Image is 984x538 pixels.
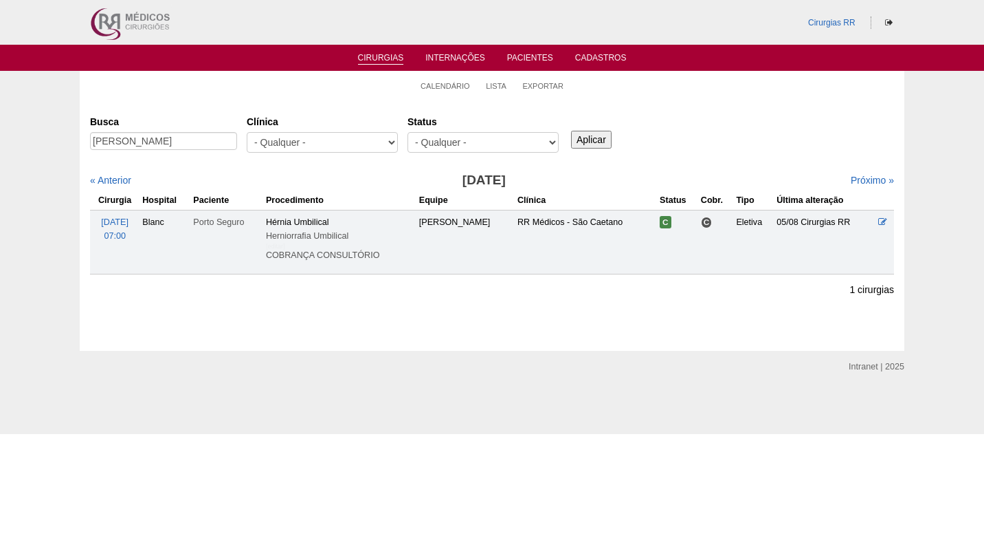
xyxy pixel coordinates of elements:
[193,215,260,229] div: Porto Seguro
[571,131,612,149] input: Aplicar
[774,191,875,211] th: Última alteração
[104,231,126,241] span: 07:00
[416,191,515,211] th: Equipe
[283,171,685,191] h3: [DATE]
[266,229,414,243] div: Herniorrafia Umbilical
[263,191,416,211] th: Procedimento
[851,175,894,186] a: Próximo »
[657,191,698,211] th: Status
[358,53,404,65] a: Cirurgias
[878,217,887,227] a: Editar
[515,210,657,274] td: RR Médicos - São Caetano
[263,210,416,274] td: Hérnia Umbilical
[808,18,856,28] a: Cirurgias RR
[407,115,559,129] label: Status
[90,115,237,129] label: Busca
[101,217,128,227] span: [DATE]
[774,210,875,274] td: 05/08 Cirurgias RR
[733,210,774,274] td: Eletiva
[701,217,713,228] span: Consultório
[190,191,263,211] th: Paciente
[885,19,893,27] i: Sair
[101,217,128,241] a: [DATE] 07:00
[90,132,237,150] input: Digite os termos que você deseja procurar.
[416,210,515,274] td: [PERSON_NAME]
[507,53,553,67] a: Pacientes
[733,191,774,211] th: Tipo
[266,250,414,261] p: COBRANÇA CONSULTÓRIO
[90,191,139,211] th: Cirurgia
[698,191,734,211] th: Cobr.
[247,115,398,129] label: Clínica
[90,175,131,186] a: « Anterior
[421,81,470,91] a: Calendário
[849,283,894,297] p: 1 cirurgias
[522,81,563,91] a: Exportar
[139,191,190,211] th: Hospital
[515,191,657,211] th: Clínica
[849,360,904,374] div: Intranet | 2025
[486,81,506,91] a: Lista
[575,53,627,67] a: Cadastros
[139,210,190,274] td: Blanc
[266,239,285,253] div: [editar]
[660,216,671,228] span: Confirmada
[425,53,485,67] a: Internações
